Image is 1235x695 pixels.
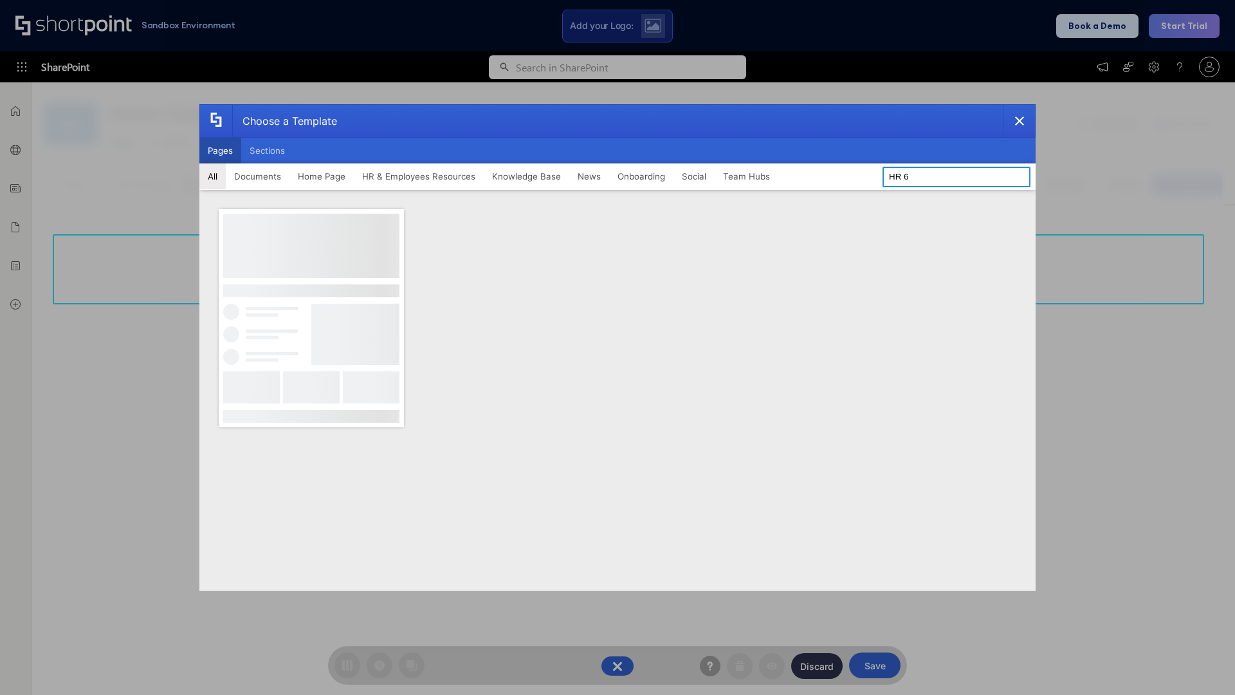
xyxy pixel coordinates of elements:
[289,163,354,189] button: Home Page
[715,163,778,189] button: Team Hubs
[226,163,289,189] button: Documents
[241,138,293,163] button: Sections
[354,163,484,189] button: HR & Employees Resources
[1171,633,1235,695] iframe: Chat Widget
[199,138,241,163] button: Pages
[199,104,1036,591] div: template selector
[484,163,569,189] button: Knowledge Base
[609,163,673,189] button: Onboarding
[232,105,337,137] div: Choose a Template
[883,167,1030,187] input: Search
[673,163,715,189] button: Social
[199,163,226,189] button: All
[569,163,609,189] button: News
